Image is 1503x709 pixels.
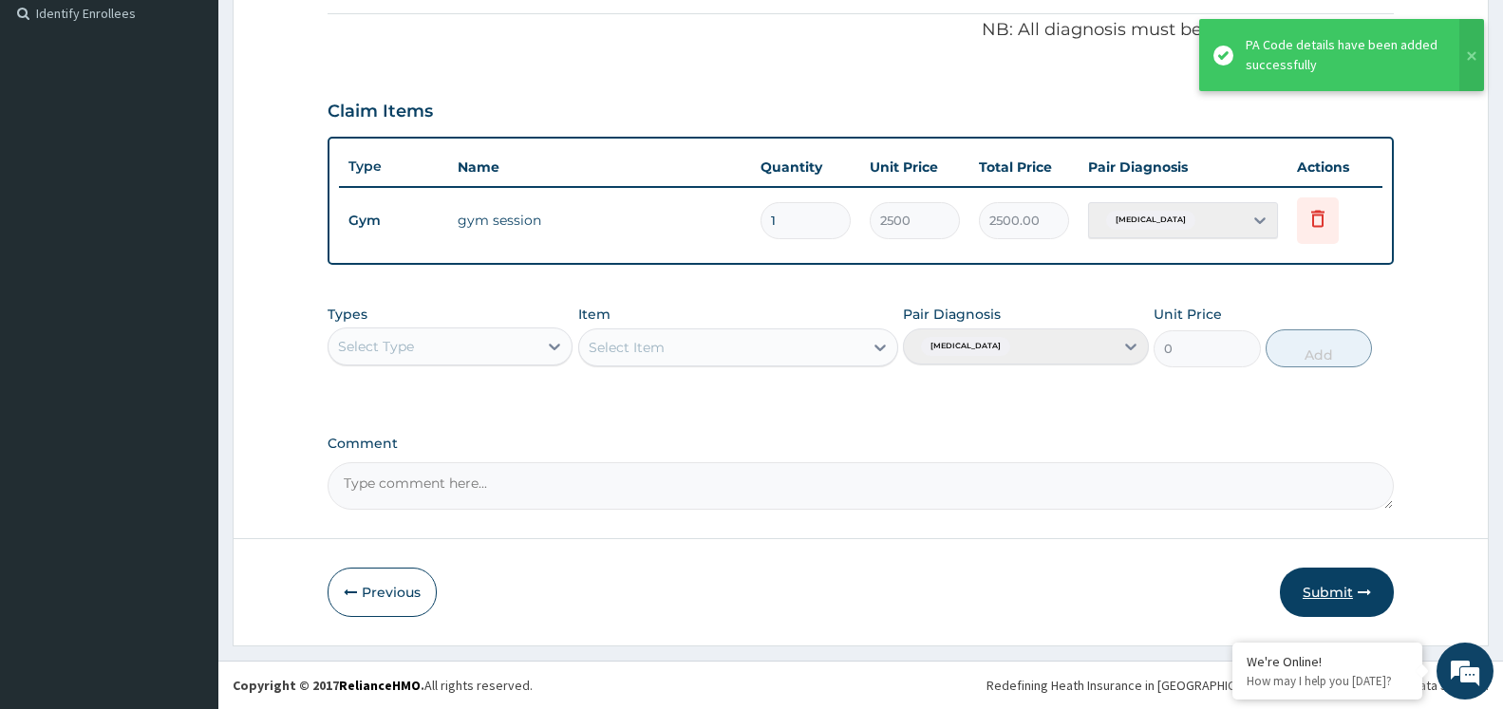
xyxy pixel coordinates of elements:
div: PA Code details have been added successfully [1246,35,1441,75]
td: gym session [448,201,751,239]
th: Total Price [969,148,1079,186]
div: Chat with us now [99,106,319,131]
label: Pair Diagnosis [903,305,1001,324]
button: Submit [1280,568,1394,617]
div: We're Online! [1247,653,1408,670]
th: Pair Diagnosis [1079,148,1287,186]
label: Types [328,307,367,323]
div: Select Type [338,337,414,356]
label: Unit Price [1154,305,1222,324]
button: Previous [328,568,437,617]
textarea: Type your message and hit 'Enter' [9,492,362,558]
p: NB: All diagnosis must be linked to a claim item [328,18,1394,43]
th: Actions [1287,148,1382,186]
a: RelianceHMO [339,677,421,694]
strong: Copyright © 2017 . [233,677,424,694]
button: Add [1266,329,1372,367]
footer: All rights reserved. [218,661,1503,709]
label: Item [578,305,611,324]
div: Minimize live chat window [311,9,357,55]
th: Type [339,149,448,184]
p: How may I help you today? [1247,673,1408,689]
h3: Claim Items [328,102,433,122]
th: Quantity [751,148,860,186]
span: We're online! [110,226,262,418]
img: d_794563401_company_1708531726252_794563401 [35,95,77,142]
th: Name [448,148,751,186]
th: Unit Price [860,148,969,186]
label: Comment [328,436,1394,452]
div: Redefining Heath Insurance in [GEOGRAPHIC_DATA] using Telemedicine and Data Science! [986,676,1489,695]
td: Gym [339,203,448,238]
